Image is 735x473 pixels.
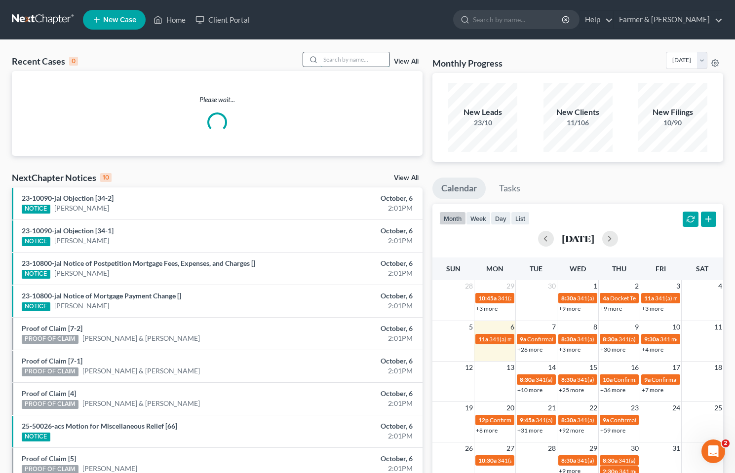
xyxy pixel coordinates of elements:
span: 24 [671,402,681,414]
span: 11a [644,294,654,302]
span: 28 [547,442,557,454]
div: New Filings [638,107,707,118]
div: 11/106 [543,118,613,128]
a: Proof of Claim [4] [22,389,76,398]
input: Search by name... [320,52,389,67]
a: Help [580,11,613,29]
span: 8:30a [561,376,576,383]
div: 10 [100,173,112,182]
div: NOTICE [22,433,50,441]
div: PROOF OF CLAIM [22,400,78,409]
a: Client Portal [191,11,255,29]
span: Fri [656,264,666,273]
a: Farmer & [PERSON_NAME] [614,11,723,29]
span: 8:30a [561,294,576,302]
span: 12p [478,416,489,424]
span: 12 [464,362,474,373]
span: 6 [509,321,515,333]
span: 19 [464,402,474,414]
div: PROOF OF CLAIM [22,367,78,376]
a: +10 more [517,386,542,394]
div: 23/10 [448,118,517,128]
span: 3 [675,280,681,292]
a: +36 more [600,386,625,394]
div: October, 6 [289,193,413,203]
span: 30 [547,280,557,292]
a: 25-50026-acs Motion for Miscellaneous Relief [66] [22,422,177,430]
a: +92 more [559,427,584,434]
div: October, 6 [289,258,413,268]
div: October, 6 [289,454,413,464]
div: PROOF OF CLAIM [22,335,78,344]
a: Proof of Claim [5] [22,454,76,463]
a: [PERSON_NAME] [54,268,109,278]
a: Proof of Claim [7-2] [22,324,82,332]
div: 2:01PM [289,203,413,213]
button: day [491,212,511,225]
span: 9a [644,376,651,383]
span: 31 [671,442,681,454]
div: NOTICE [22,302,50,311]
a: +25 more [559,386,584,394]
span: 4a [603,294,609,302]
span: 2 [634,280,640,292]
a: +3 more [642,305,663,312]
span: 25 [713,402,723,414]
span: 15 [588,362,598,373]
span: 8:30a [561,457,576,464]
div: October, 6 [289,291,413,301]
a: +9 more [559,305,580,312]
a: +4 more [642,346,663,353]
span: Sun [446,264,461,273]
span: Docket Text: for [PERSON_NAME] [610,294,698,302]
div: October, 6 [289,226,413,236]
a: View All [394,58,419,65]
button: month [439,212,466,225]
div: New Clients [543,107,613,118]
span: 27 [505,442,515,454]
span: 17 [671,362,681,373]
span: 11 [713,321,723,333]
a: [PERSON_NAME] & [PERSON_NAME] [82,366,200,376]
div: Recent Cases [12,55,78,67]
div: 2:01PM [289,301,413,311]
span: 341(a) meeting for [PERSON_NAME] [498,457,593,464]
a: +3 more [476,305,498,312]
input: Search by name... [473,10,563,29]
span: 2 [722,439,730,447]
span: 5 [468,321,474,333]
span: 341(a) meeting for [PERSON_NAME] [577,335,672,343]
a: 23-10090-jal Objection [34-1] [22,226,114,235]
a: Home [149,11,191,29]
span: Confirmation hearing for [PERSON_NAME] & [PERSON_NAME] [490,416,654,424]
span: 29 [588,442,598,454]
span: 341(a) meeting for [PERSON_NAME] [577,294,672,302]
div: 2:01PM [289,431,413,441]
span: 9a [603,416,609,424]
span: 14 [547,362,557,373]
span: New Case [103,16,136,24]
span: 8:30a [603,335,618,343]
a: Calendar [432,178,486,199]
span: 18 [713,362,723,373]
h2: [DATE] [562,233,594,244]
span: 10:30a [478,457,497,464]
a: [PERSON_NAME] & [PERSON_NAME] [82,333,200,343]
span: 28 [464,280,474,292]
span: 341(a) meeting for [PERSON_NAME] [536,416,631,424]
span: 341(a) meeting for [PERSON_NAME] [577,457,672,464]
span: Sat [696,264,708,273]
span: 26 [464,442,474,454]
div: NOTICE [22,205,50,214]
span: 16 [630,362,640,373]
span: Thu [612,264,626,273]
span: 1 [592,280,598,292]
span: 23 [630,402,640,414]
span: 341(a) meeting for [PERSON_NAME] [536,376,631,383]
span: 21 [547,402,557,414]
span: 9a [520,335,526,343]
a: +9 more [600,305,622,312]
div: New Leads [448,107,517,118]
div: 2:01PM [289,333,413,343]
span: 20 [505,402,515,414]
